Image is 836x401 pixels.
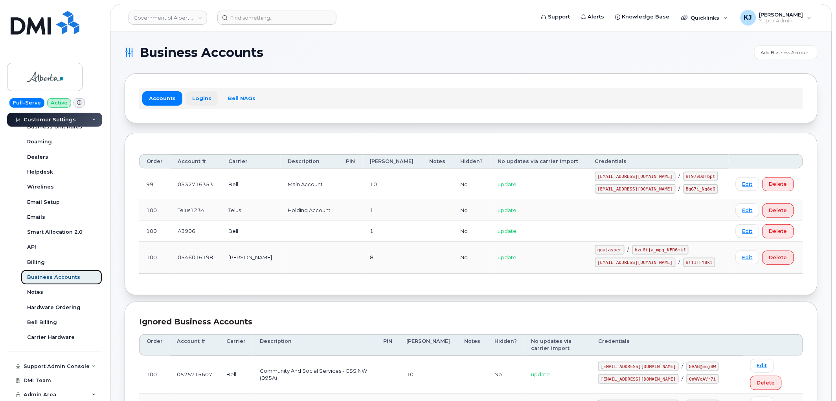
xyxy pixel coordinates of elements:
[763,177,794,191] button: Delete
[281,154,339,168] th: Description
[683,172,718,181] code: hT97vDd!bpt
[679,173,680,179] span: /
[221,91,262,105] a: Bell NAGs
[595,184,676,194] code: [EMAIL_ADDRESS][DOMAIN_NAME]
[598,374,679,384] code: [EMAIL_ADDRESS][DOMAIN_NAME]
[591,334,743,356] th: Credentials
[598,362,679,371] code: [EMAIL_ADDRESS][DOMAIN_NAME]
[763,251,794,265] button: Delete
[140,47,263,59] span: Business Accounts
[498,254,516,260] span: update
[186,91,218,105] a: Logins
[399,356,457,394] td: 10
[363,242,422,274] td: 8
[219,356,253,394] td: Bell
[363,168,422,200] td: 10
[171,242,221,274] td: 0546016198
[498,228,516,234] span: update
[171,168,221,200] td: 0532716353
[763,203,794,218] button: Delete
[139,200,171,221] td: 100
[682,363,683,369] span: /
[769,180,787,188] span: Delete
[139,334,170,356] th: Order
[736,224,759,238] a: Edit
[595,258,676,267] code: [EMAIL_ADDRESS][DOMAIN_NAME]
[139,316,803,328] div: Ignored Business Accounts
[139,168,171,200] td: 99
[687,374,719,384] code: QnWVcAV*7i
[736,251,759,264] a: Edit
[453,242,491,274] td: No
[170,334,219,356] th: Account #
[139,221,171,242] td: 100
[524,334,591,356] th: No updates via carrier import
[219,334,253,356] th: Carrier
[632,245,689,255] code: hzu6tja_mpq_KFR6mkf
[453,168,491,200] td: No
[221,200,281,221] td: Telus
[170,356,219,394] td: 0525715607
[171,200,221,221] td: Telus1234
[750,376,782,390] button: Delete
[139,356,170,394] td: 100
[363,221,422,242] td: 1
[171,154,221,168] th: Account #
[769,207,787,214] span: Delete
[142,91,182,105] a: Accounts
[769,254,787,261] span: Delete
[339,154,363,168] th: PIN
[531,371,550,377] span: update
[736,177,759,191] a: Edit
[687,362,719,371] code: 8VAB@moj8W
[281,168,339,200] td: Main Account
[363,200,422,221] td: 1
[487,334,524,356] th: Hidden?
[487,356,524,394] td: No
[453,221,491,242] td: No
[253,356,376,394] td: Community And Social Services - CSS NW (095A)
[363,154,422,168] th: [PERSON_NAME]
[376,334,399,356] th: PIN
[683,184,718,194] code: BgG7i_Ng8q6
[682,375,683,382] span: /
[281,200,339,221] td: Holding Account
[171,221,221,242] td: A3906
[757,379,775,386] span: Delete
[453,154,491,168] th: Hidden?
[139,242,171,274] td: 100
[253,334,376,356] th: Description
[491,154,588,168] th: No updates via carrier import
[498,181,516,187] span: update
[750,359,774,373] a: Edit
[221,168,281,200] td: Bell
[498,207,516,213] span: update
[754,46,818,59] a: Add Business Account
[422,154,453,168] th: Notes
[399,334,457,356] th: [PERSON_NAME]
[628,246,629,253] span: /
[679,185,680,192] span: /
[769,227,787,235] span: Delete
[221,154,281,168] th: Carrier
[595,172,676,181] code: [EMAIL_ADDRESS][DOMAIN_NAME]
[139,154,171,168] th: Order
[763,224,794,238] button: Delete
[736,203,759,217] a: Edit
[453,200,491,221] td: No
[595,245,625,255] code: goajasper
[457,334,487,356] th: Notes
[683,258,716,267] code: h!f1TFY8kt
[679,259,680,265] span: /
[221,242,281,274] td: [PERSON_NAME]
[221,221,281,242] td: Bell
[588,154,729,168] th: Credentials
